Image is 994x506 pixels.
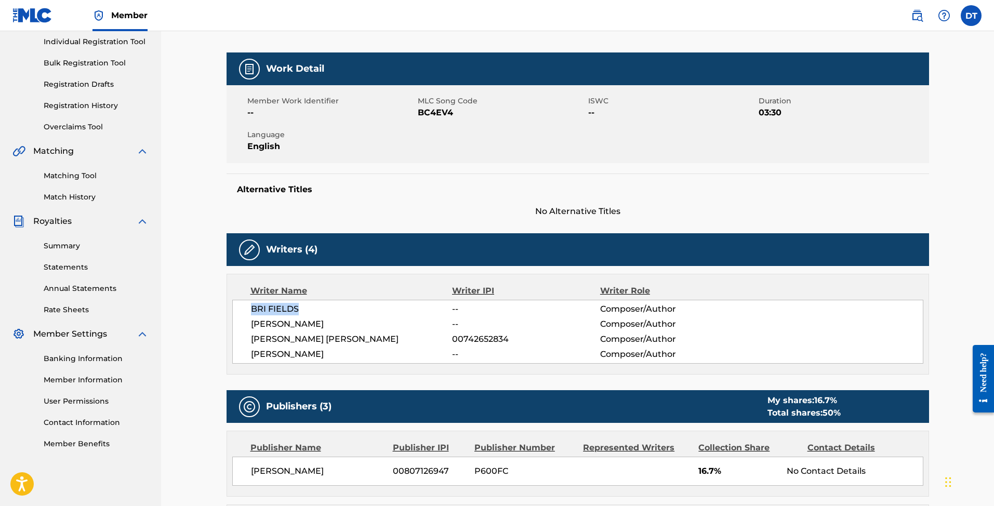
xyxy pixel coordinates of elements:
[266,401,332,412] h5: Publishers (3)
[33,328,107,340] span: Member Settings
[600,333,735,345] span: Composer/Author
[938,9,950,22] img: help
[12,145,25,157] img: Matching
[227,205,929,218] span: No Alternative Titles
[243,63,256,75] img: Work Detail
[251,318,453,330] span: [PERSON_NAME]
[418,96,586,106] span: MLC Song Code
[474,442,575,454] div: Publisher Number
[44,241,149,251] a: Summary
[452,318,600,330] span: --
[393,442,467,454] div: Publisher IPI
[44,283,149,294] a: Annual Statements
[44,375,149,385] a: Member Information
[44,192,149,203] a: Match History
[965,336,994,422] iframe: Resource Center
[44,100,149,111] a: Registration History
[911,9,923,22] img: search
[136,145,149,157] img: expand
[759,96,926,106] span: Duration
[251,348,453,361] span: [PERSON_NAME]
[698,465,779,477] span: 16.7%
[452,333,600,345] span: 00742652834
[452,348,600,361] span: --
[44,262,149,273] a: Statements
[111,9,148,21] span: Member
[44,353,149,364] a: Banking Information
[474,465,575,477] span: P600FC
[243,244,256,256] img: Writers
[600,318,735,330] span: Composer/Author
[807,442,908,454] div: Contact Details
[266,63,324,75] h5: Work Detail
[767,394,841,407] div: My shares:
[452,303,600,315] span: --
[814,395,837,405] span: 16.7 %
[583,442,691,454] div: Represented Writers
[393,465,467,477] span: 00807126947
[44,36,149,47] a: Individual Registration Tool
[136,328,149,340] img: expand
[251,303,453,315] span: BRI FIELDS
[12,8,52,23] img: MLC Logo
[934,5,955,26] div: Help
[907,5,927,26] a: Public Search
[247,106,415,119] span: --
[237,184,919,195] h5: Alternative Titles
[33,145,74,157] span: Matching
[698,442,799,454] div: Collection Share
[588,106,756,119] span: --
[452,285,600,297] div: Writer IPI
[250,442,385,454] div: Publisher Name
[12,328,25,340] img: Member Settings
[767,407,841,419] div: Total shares:
[44,58,149,69] a: Bulk Registration Tool
[33,215,72,228] span: Royalties
[251,465,386,477] span: [PERSON_NAME]
[247,96,415,106] span: Member Work Identifier
[136,215,149,228] img: expand
[44,396,149,407] a: User Permissions
[44,122,149,132] a: Overclaims Tool
[787,465,922,477] div: No Contact Details
[92,9,105,22] img: Top Rightsholder
[588,96,756,106] span: ISWC
[44,170,149,181] a: Matching Tool
[823,408,841,418] span: 50 %
[44,438,149,449] a: Member Benefits
[600,303,735,315] span: Composer/Author
[251,333,453,345] span: [PERSON_NAME] [PERSON_NAME]
[266,244,317,256] h5: Writers (4)
[243,401,256,413] img: Publishers
[945,467,951,498] div: Drag
[44,304,149,315] a: Rate Sheets
[247,140,415,153] span: English
[250,285,453,297] div: Writer Name
[961,5,982,26] div: User Menu
[44,79,149,90] a: Registration Drafts
[418,106,586,119] span: BC4EV4
[44,417,149,428] a: Contact Information
[759,106,926,119] span: 03:30
[12,215,25,228] img: Royalties
[942,456,994,506] iframe: Chat Widget
[247,129,415,140] span: Language
[600,285,735,297] div: Writer Role
[600,348,735,361] span: Composer/Author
